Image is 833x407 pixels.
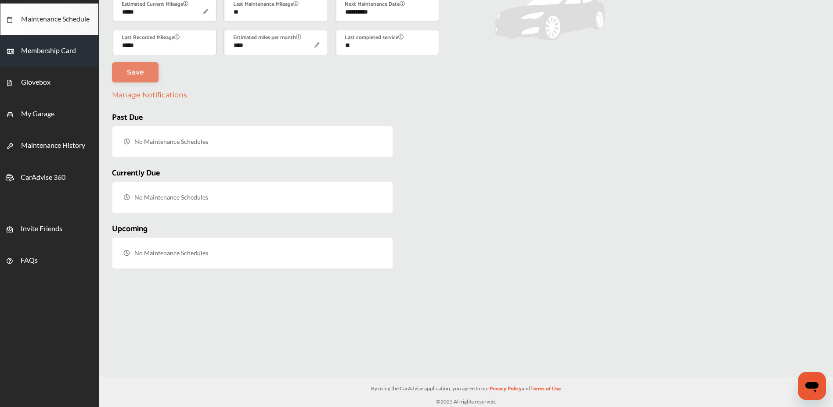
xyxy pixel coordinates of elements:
[0,67,98,98] a: Glovebox
[21,46,76,57] span: Membership Card
[57,293,119,305] span: [PERSON_NAME]
[345,33,404,42] label: Last completed service
[798,372,826,400] iframe: Button to launch messaging window
[700,95,752,104] img: BasicPremiumLogo.8d547ee0.svg
[64,305,119,314] span: [PHONE_NUMBER]
[756,292,776,313] img: BasicBadge.31956f0b.svg
[133,247,210,258] span: No Maintenance Schedules
[57,93,139,101] span: Fleet Membership ID
[0,35,98,67] a: Membership Card
[122,33,180,42] label: Last Recorded Mileage
[57,282,119,290] span: MEMBER
[112,222,148,236] span: Upcoming
[233,33,301,42] label: Estimated miles per month
[57,101,99,111] span: ID:3203329
[21,14,90,26] span: Maintenance Schedule
[99,385,833,393] p: By using the CarAdvise application, you agree to our and
[99,377,833,407] div: © 2025 All rights reserved.
[112,62,159,82] a: Save
[441,298,447,309] span: 1
[133,136,210,147] span: No Maintenance Schedules
[21,224,62,236] span: Invite Friends
[57,305,64,313] img: phone-black.37208b07.svg
[112,91,187,99] a: Manage Notifications
[21,173,65,184] span: CarAdvise 360
[133,192,210,203] span: No Maintenance Schedules
[21,78,50,89] span: Glovebox
[0,130,98,161] a: Maintenance History
[0,98,98,130] a: My Garage
[422,282,452,290] span: VEHICLE
[21,256,38,267] span: FAQs
[530,385,561,397] a: Terms of Use
[21,141,85,152] span: Maintenance History
[112,111,143,124] span: Past Due
[426,297,440,311] img: car-basic.192fe7b4.svg
[756,282,776,290] span: BASIC
[112,167,160,180] span: Currently Due
[127,68,144,76] span: Save
[490,385,522,397] a: Privacy Policy
[57,111,97,118] span: Since [DATE]
[0,4,98,35] a: Maintenance Schedule
[21,109,54,121] span: My Garage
